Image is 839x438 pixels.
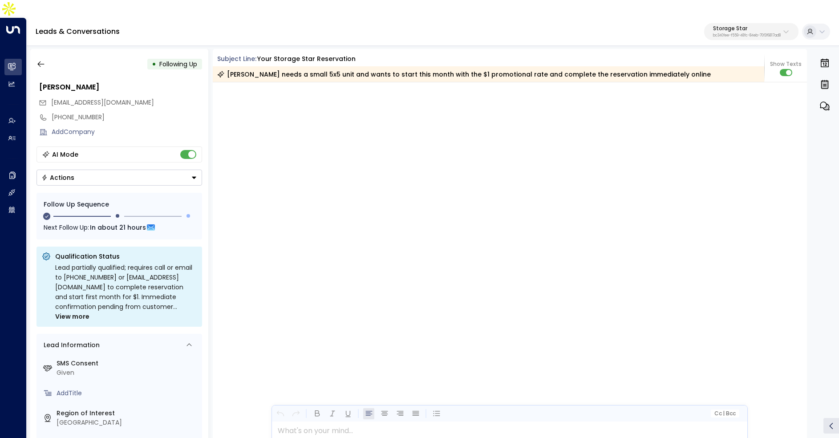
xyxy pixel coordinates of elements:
[159,60,197,69] span: Following Up
[36,170,202,186] button: Actions
[90,223,146,232] span: In about 21 hours
[51,98,154,107] span: [EMAIL_ADDRESS][DOMAIN_NAME]
[257,54,356,64] div: Your Storage Star Reservation
[723,410,725,417] span: |
[41,341,100,350] div: Lead Information
[57,409,199,418] label: Region of Interest
[711,410,739,418] button: Cc|Bcc
[290,408,301,419] button: Redo
[52,113,202,122] div: [PHONE_NUMBER]
[770,60,802,68] span: Show Texts
[51,98,154,107] span: tee86498@gmail.com
[217,70,711,79] div: [PERSON_NAME] needs a small 5x5 unit and wants to start this month with the $1 promotional rate a...
[44,200,195,209] div: Follow Up Sequence
[36,26,120,36] a: Leads & Conversations
[714,410,736,417] span: Cc Bcc
[152,56,156,72] div: •
[57,368,199,377] div: Given
[44,223,195,232] div: Next Follow Up:
[275,408,286,419] button: Undo
[41,174,74,182] div: Actions
[57,359,199,368] label: SMS Consent
[36,170,202,186] div: Button group with a nested menu
[55,312,89,321] span: View more
[39,82,202,93] div: [PERSON_NAME]
[55,252,197,261] p: Qualification Status
[704,23,798,40] button: Storage Starbc340fee-f559-48fc-84eb-70f3f6817ad8
[57,418,199,427] div: [GEOGRAPHIC_DATA]
[713,34,781,37] p: bc340fee-f559-48fc-84eb-70f3f6817ad8
[52,127,202,137] div: AddCompany
[57,389,199,398] div: AddTitle
[217,54,256,63] span: Subject Line:
[52,150,78,159] div: AI Mode
[713,26,781,31] p: Storage Star
[55,263,197,321] div: Lead partially qualified; requires call or email to [PHONE_NUMBER] or [EMAIL_ADDRESS][DOMAIN_NAME...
